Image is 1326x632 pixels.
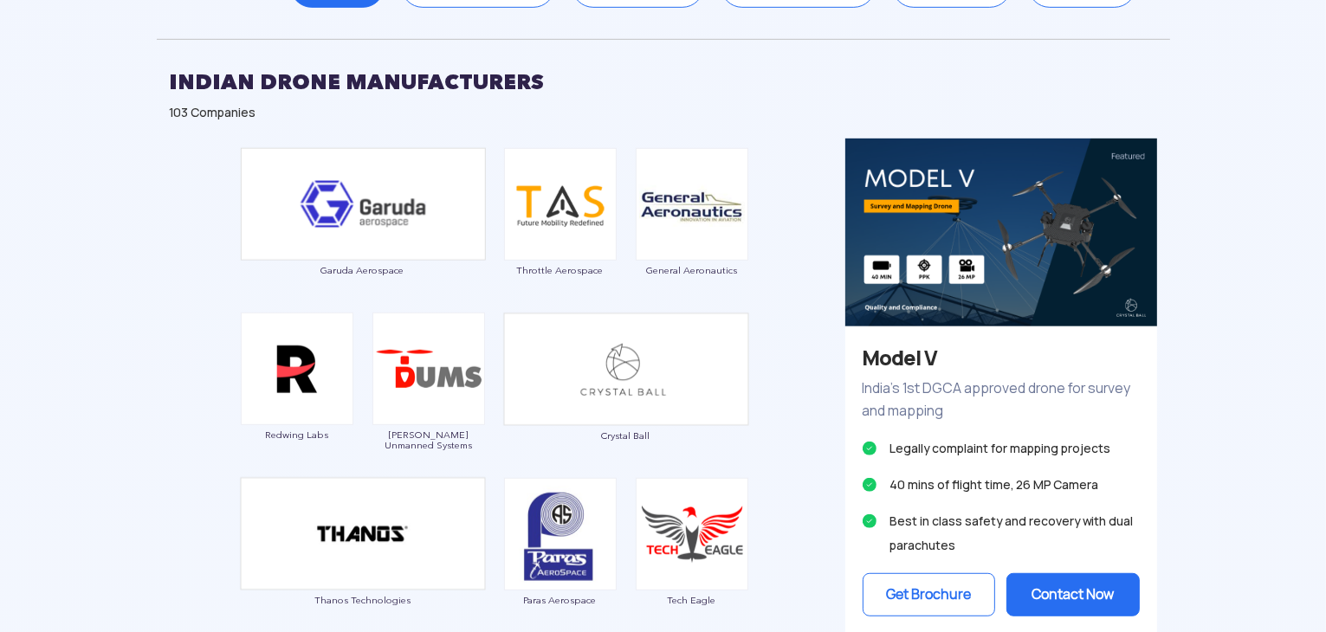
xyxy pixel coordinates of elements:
[372,313,485,425] img: ic_daksha.png
[504,148,617,261] img: ic_throttle.png
[863,344,1140,373] h3: Model V
[863,473,1140,497] li: 40 mins of flight time, 26 MP Camera
[503,430,749,441] span: Crystal Ball
[1006,573,1140,616] button: Contact Now
[635,595,749,605] span: Tech Eagle
[635,526,749,605] a: Tech Eagle
[636,148,748,261] img: ic_general.png
[845,139,1157,326] img: bg_eco_crystal.png
[240,265,486,275] span: Garuda Aerospace
[240,526,486,606] a: Thanos Technologies
[240,195,486,275] a: Garuda Aerospace
[863,436,1140,461] li: Legally complaint for mapping projects
[240,429,354,440] span: Redwing Labs
[503,360,749,441] a: Crystal Ball
[635,265,749,275] span: General Aeronautics
[170,61,1157,104] h2: INDIAN DRONE MANUFACTURERS
[372,429,486,450] span: [PERSON_NAME] Unmanned Systems
[503,265,618,275] span: Throttle Aerospace
[635,195,749,274] a: General Aeronautics
[863,509,1140,558] li: Best in class safety and recovery with dual parachutes
[503,195,618,274] a: Throttle Aerospace
[170,104,1157,121] div: 103 Companies
[636,478,748,590] img: ic_techeagle.png
[503,526,618,605] a: Paras Aerospace
[241,313,353,425] img: ic_redwinglabs.png
[503,313,749,426] img: ic_crystalball_double.png
[240,147,486,261] img: ic_garuda_eco.png
[503,595,618,605] span: Paras Aerospace
[863,573,996,616] button: Get Brochure
[504,478,617,590] img: ic_paras.png
[240,360,354,440] a: Redwing Labs
[372,360,486,450] a: [PERSON_NAME] Unmanned Systems
[240,595,486,605] span: Thanos Technologies
[863,377,1140,422] p: India’s 1st DGCA approved drone for survey and mapping
[240,477,486,590] img: ic_thanos_double.png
